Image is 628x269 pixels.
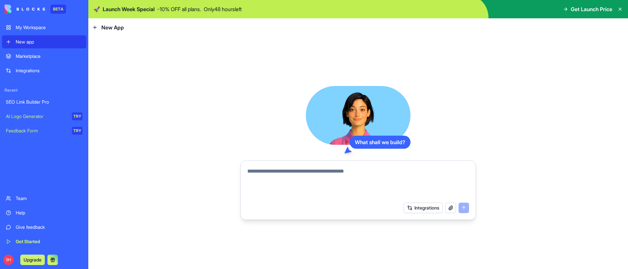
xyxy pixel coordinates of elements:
[3,255,14,265] span: SH
[5,5,45,14] img: logo
[350,136,410,149] div: What shall we build?
[2,88,86,93] span: Recent
[72,112,82,120] div: TRY
[6,127,67,134] div: Feedback Form
[2,192,86,205] a: Team
[2,95,86,109] a: SEO Link Builder Pro
[6,113,67,120] div: AI Logo Generator
[16,195,82,202] div: Team
[16,238,82,245] div: Get Started
[2,50,86,63] a: Marketplace
[16,39,82,45] div: New app
[2,206,86,219] a: Help
[16,210,82,216] div: Help
[5,5,66,14] a: BETA
[571,5,612,13] span: Get Launch Price
[6,99,82,105] div: SEO Link Builder Pro
[2,35,86,48] a: New app
[204,5,242,13] p: Only 48 hours left
[2,21,86,34] a: My Workspace
[2,235,86,248] a: Get Started
[157,5,201,13] p: - 10 % OFF all plans.
[20,255,45,265] button: Upgrade
[2,221,86,234] a: Give feedback
[2,110,86,123] a: AI Logo GeneratorTRY
[2,124,86,137] a: Feedback FormTRY
[50,5,66,14] div: BETA
[20,256,45,263] a: Upgrade
[16,224,82,230] div: Give feedback
[404,203,443,213] button: Integrations
[103,5,155,13] span: Launch Week Special
[16,67,82,74] div: Integrations
[101,24,124,31] span: New App
[2,64,86,77] a: Integrations
[72,127,82,135] div: TRY
[16,53,82,59] div: Marketplace
[94,5,100,13] span: 🚀
[16,24,82,31] div: My Workspace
